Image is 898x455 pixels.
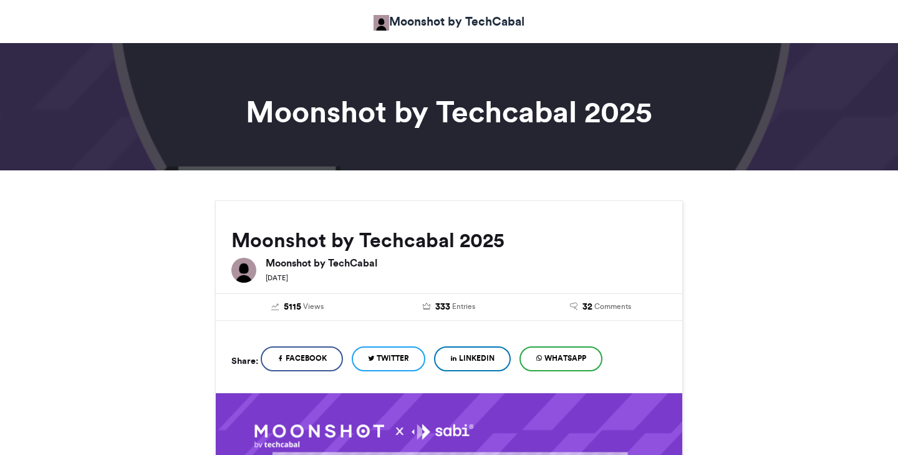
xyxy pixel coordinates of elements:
span: Twitter [377,353,409,364]
img: Moonshot by TechCabal [374,15,389,31]
span: Facebook [286,353,327,364]
h6: Moonshot by TechCabal [266,258,667,268]
span: WhatsApp [544,353,586,364]
a: 32 Comments [534,300,667,314]
a: Moonshot by TechCabal [374,12,524,31]
span: 333 [435,300,450,314]
span: Comments [594,301,631,312]
h2: Moonshot by Techcabal 2025 [231,229,667,252]
img: 1758644554.097-6a393746cea8df337a0c7de2b556cf9f02f16574.png [254,424,473,449]
a: Twitter [352,346,425,371]
span: Views [303,301,324,312]
span: 5115 [284,300,301,314]
a: 5115 Views [231,300,364,314]
a: LinkedIn [434,346,511,371]
a: Facebook [261,346,343,371]
small: [DATE] [266,273,288,282]
h5: Share: [231,353,258,369]
h1: Moonshot by Techcabal 2025 [103,97,795,127]
span: 32 [582,300,592,314]
span: Entries [452,301,475,312]
img: Moonshot by TechCabal [231,258,256,283]
a: 333 Entries [383,300,516,314]
a: WhatsApp [519,346,602,371]
span: LinkedIn [459,353,495,364]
